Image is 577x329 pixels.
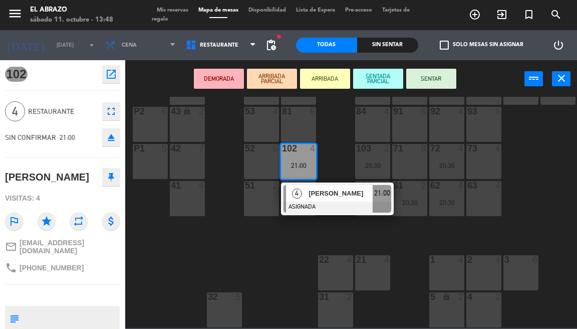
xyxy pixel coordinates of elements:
[552,71,570,86] button: close
[245,144,245,153] div: 52
[406,69,456,89] button: SENTAR
[458,144,464,153] div: 4
[5,133,56,141] span: SIN CONFIRMAR
[105,105,117,117] i: fullscreen
[20,239,120,255] span: [EMAIL_ADDRESS][DOMAIN_NAME]
[421,144,427,153] div: 8
[8,6,23,25] button: menu
[384,255,390,264] div: 4
[38,212,56,230] i: star
[528,72,540,84] i: power_input
[340,8,377,13] span: Pre-acceso
[5,239,120,255] a: mail_outline[EMAIL_ADDRESS][DOMAIN_NAME]
[243,8,291,13] span: Disponibilidad
[440,41,449,50] span: check_box_outline_blank
[384,107,390,116] div: 4
[193,8,243,13] span: Mapa de mesas
[319,292,320,301] div: 31
[552,39,564,51] i: power_settings_new
[291,8,340,13] span: Lista de Espera
[273,181,279,190] div: 2
[5,67,28,82] span: 102
[102,128,120,146] button: eject
[310,181,316,190] div: 2
[152,8,193,13] span: Mis reservas
[296,38,357,53] div: Todas
[5,101,25,121] span: 4
[319,255,320,264] div: 22
[496,9,508,21] i: exit_to_app
[430,144,431,153] div: 72
[236,292,242,301] div: 5
[392,199,427,206] div: 20:30
[105,68,117,80] i: open_in_new
[200,42,238,49] span: Restaurante
[245,107,245,116] div: 53
[309,188,373,199] span: [PERSON_NAME]
[347,255,353,264] div: 4
[282,181,282,190] div: 101
[300,69,350,89] button: ARRIBADA
[183,107,191,115] i: lock
[5,241,17,253] i: mail_outline
[122,42,137,49] span: Cena
[430,255,431,264] div: 1
[199,181,205,190] div: 4
[430,181,431,190] div: 62
[458,292,464,301] div: 2
[555,72,567,84] i: close
[393,107,394,116] div: 91
[355,162,390,169] div: 20:30
[356,181,357,190] div: 104
[247,69,297,89] button: ARRIBADA PARCIAL
[469,9,481,21] i: add_circle_outline
[374,187,390,199] span: 21:00
[20,264,84,272] span: [PHONE_NUMBER]
[162,107,168,116] div: 6
[60,133,75,141] span: 21:00
[273,107,279,116] div: 4
[8,6,23,21] i: menu
[442,292,451,301] i: lock
[495,181,501,190] div: 4
[429,162,464,169] div: 20:30
[356,255,357,264] div: 21
[199,107,205,116] div: 2
[102,212,120,230] i: attach_money
[245,181,245,190] div: 51
[273,144,279,153] div: 6
[347,292,353,301] div: 2
[102,65,120,83] button: open_in_new
[524,71,543,86] button: power_input
[458,255,464,264] div: 4
[276,34,282,40] span: fiber_manual_record
[353,69,403,89] button: SENTADA PARCIAL
[265,39,277,51] span: pending_actions
[550,9,562,21] i: search
[430,107,431,116] div: 92
[440,41,523,50] label: Solo mesas sin asignar
[30,15,113,25] div: sábado 11. octubre - 13:48
[458,107,464,116] div: 4
[199,144,205,153] div: 7
[356,144,357,153] div: 103
[105,131,117,143] i: eject
[5,190,120,207] div: Visitas: 4
[357,38,418,53] div: Sin sentar
[70,212,88,230] i: repeat
[5,212,23,230] i: outlined_flag
[421,181,427,190] div: 2
[194,69,244,89] button: DEMORADA
[384,181,390,190] div: 2
[495,107,501,116] div: 8
[102,102,120,120] button: fullscreen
